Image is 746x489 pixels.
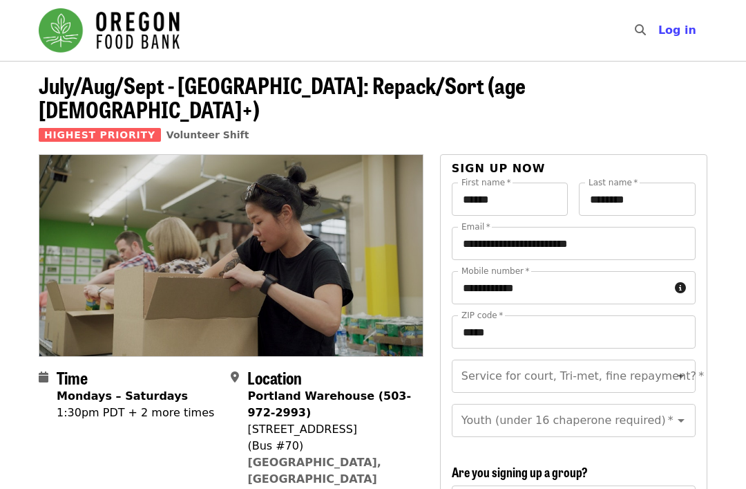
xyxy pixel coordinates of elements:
span: July/Aug/Sept - [GEOGRAPHIC_DATA]: Repack/Sort (age [DEMOGRAPHIC_DATA]+) [39,68,526,125]
span: Location [247,365,302,389]
button: Open [671,367,691,386]
label: ZIP code [461,311,503,320]
button: Log in [647,17,707,44]
label: Email [461,223,490,231]
span: Log in [658,24,696,37]
i: circle-info icon [675,282,686,295]
span: Time [57,365,88,389]
input: ZIP code [452,315,696,349]
div: (Bus #70) [247,438,412,454]
input: Last name [579,183,696,216]
img: Oregon Food Bank - Home [39,8,180,53]
span: Sign up now [452,162,546,175]
i: search icon [635,24,646,37]
input: Email [452,227,696,260]
button: Open [671,411,691,430]
strong: Portland Warehouse (503-972-2993) [247,389,411,419]
img: July/Aug/Sept - Portland: Repack/Sort (age 8+) organized by Oregon Food Bank [39,155,423,356]
div: 1:30pm PDT + 2 more times [57,405,214,421]
input: First name [452,183,568,216]
i: map-marker-alt icon [231,371,239,384]
div: [STREET_ADDRESS] [247,421,412,438]
label: First name [461,178,511,187]
span: Are you signing up a group? [452,463,588,481]
a: Volunteer Shift [166,129,249,140]
span: Highest Priority [39,128,161,142]
i: calendar icon [39,371,48,384]
strong: Mondays – Saturdays [57,389,188,403]
input: Mobile number [452,271,669,304]
input: Search [654,14,665,47]
label: Last name [589,178,638,187]
label: Mobile number [461,267,529,275]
